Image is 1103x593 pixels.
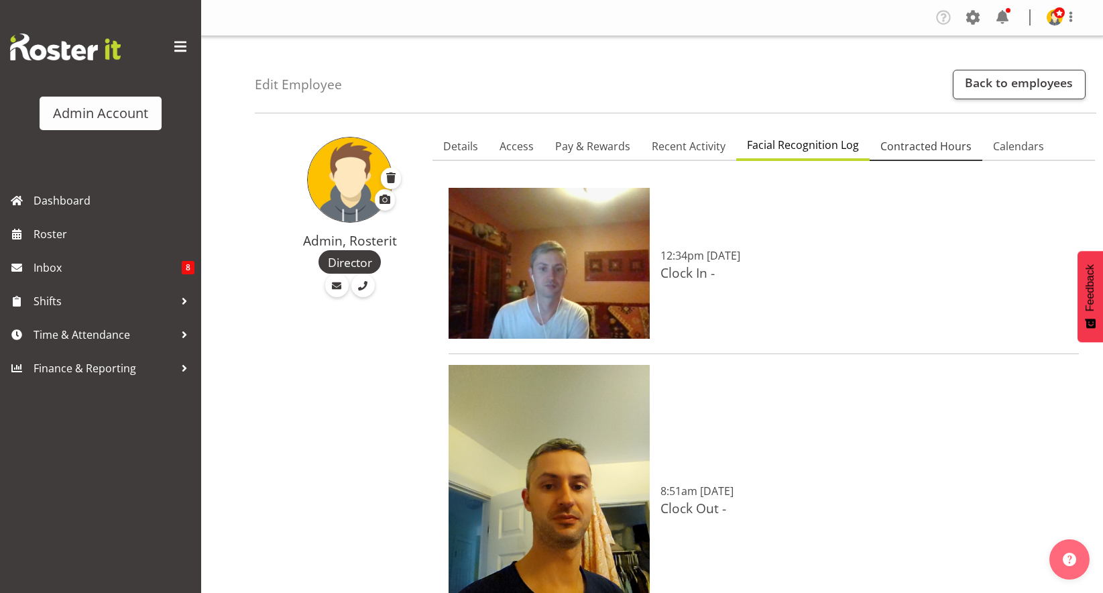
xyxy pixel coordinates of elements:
[34,291,174,311] span: Shifts
[34,191,194,211] span: Dashboard
[443,138,478,154] span: Details
[1078,251,1103,342] button: Feedback - Show survey
[351,274,375,297] a: Call Employee
[328,254,372,271] span: Director
[34,358,174,378] span: Finance & Reporting
[1063,553,1076,566] img: help-xxl-2.png
[660,483,734,499] p: 8:51am [DATE]
[1047,9,1063,25] img: admin-rosteritf9cbda91fdf824d97c9d6345b1f660ea.png
[325,274,349,297] a: Email Employee
[449,188,650,339] img: 51b7df88-9f72-4f26-b6d4-02719b1df886.jpg
[500,138,534,154] span: Access
[993,138,1044,154] span: Calendars
[880,138,972,154] span: Contracted Hours
[182,261,194,274] span: 8
[747,137,859,153] span: Facial Recognition Log
[10,34,121,60] img: Rosterit website logo
[34,224,194,244] span: Roster
[953,70,1086,99] a: Back to employees
[660,248,740,264] p: 12:34pm [DATE]
[255,77,342,92] h4: Edit Employee
[660,499,734,519] p: Clock Out -
[307,137,393,223] img: admin-rosteritf9cbda91fdf824d97c9d6345b1f660ea.png
[34,325,174,345] span: Time & Attendance
[660,264,740,283] p: Clock In -
[555,138,630,154] span: Pay & Rewards
[53,103,148,123] div: Admin Account
[652,138,725,154] span: Recent Activity
[283,233,416,248] h4: Admin, Rosterit
[34,258,182,278] span: Inbox
[1084,264,1096,311] span: Feedback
